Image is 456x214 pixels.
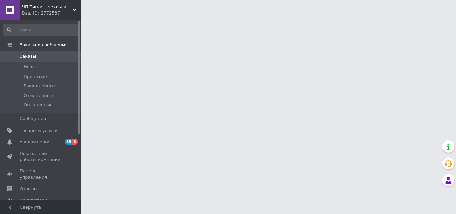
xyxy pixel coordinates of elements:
[20,42,68,48] span: Заказы и сообщения
[20,116,46,122] span: Сообщения
[20,139,50,145] span: Уведомления
[24,102,53,108] span: Оплаченные
[22,10,81,16] div: Ваш ID: 2772537
[20,151,62,163] span: Показатели работы компании
[24,64,39,70] span: Новые
[24,83,56,89] span: Выполненные
[24,74,47,80] span: Принятые
[20,128,58,134] span: Товары и услуги
[20,186,37,192] span: Отзывы
[72,139,78,145] span: 6
[65,139,72,145] span: 35
[24,92,53,99] span: Отмененные
[22,4,73,10] span: ЧП Тиная - чехлы и стекло для телефонов, ночники, игрушки
[20,53,36,59] span: Заказы
[3,24,80,36] input: Поиск
[20,197,47,204] span: Покупатели
[20,168,62,180] span: Панель управления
